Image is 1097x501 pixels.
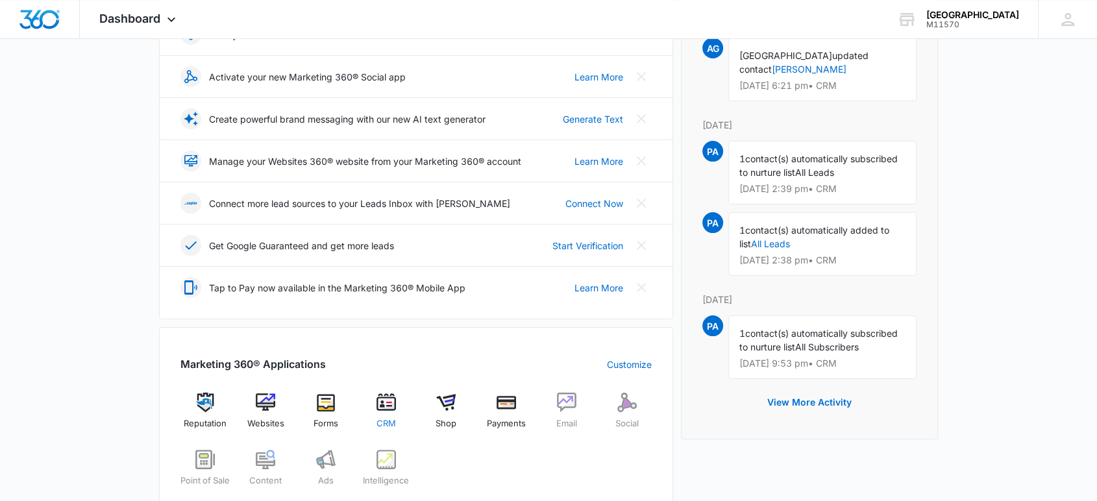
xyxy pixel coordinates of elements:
[739,225,889,249] span: contact(s) automatically added to list
[631,151,652,171] button: Close
[209,154,521,168] p: Manage your Websites 360® website from your Marketing 360® account
[602,393,652,439] a: Social
[926,20,1019,29] div: account id
[702,141,723,162] span: PA
[739,153,898,178] span: contact(s) automatically subscribed to nurture list
[702,38,723,58] span: AG
[565,197,623,210] a: Connect Now
[209,239,394,252] p: Get Google Guaranteed and get more leads
[487,417,526,430] span: Payments
[702,293,917,306] p: [DATE]
[209,197,510,210] p: Connect more lead sources to your Leads Inbox with [PERSON_NAME]
[563,112,623,126] a: Generate Text
[482,393,532,439] a: Payments
[739,359,906,368] p: [DATE] 9:53 pm • CRM
[795,341,859,352] span: All Subscribers
[574,281,623,295] a: Learn More
[739,328,745,339] span: 1
[301,393,351,439] a: Forms
[376,417,396,430] span: CRM
[739,153,745,164] span: 1
[754,387,865,418] button: View More Activity
[631,277,652,298] button: Close
[209,70,406,84] p: Activate your new Marketing 360® Social app
[552,239,623,252] a: Start Verification
[301,450,351,496] a: Ads
[209,281,465,295] p: Tap to Pay now available in the Marketing 360® Mobile App
[180,450,230,496] a: Point of Sale
[436,417,456,430] span: Shop
[363,474,409,487] span: Intelligence
[607,358,652,371] a: Customize
[926,10,1019,20] div: account name
[615,417,639,430] span: Social
[247,417,284,430] span: Websites
[249,474,282,487] span: Content
[209,112,486,126] p: Create powerful brand messaging with our new AI text generator
[556,417,577,430] span: Email
[739,81,906,90] p: [DATE] 6:21 pm • CRM
[751,238,790,249] a: All Leads
[631,66,652,87] button: Close
[318,474,334,487] span: Ads
[702,118,917,132] p: [DATE]
[739,225,745,236] span: 1
[772,64,846,75] a: [PERSON_NAME]
[361,393,411,439] a: CRM
[739,50,832,61] span: [GEOGRAPHIC_DATA]
[631,108,652,129] button: Close
[361,450,411,496] a: Intelligence
[795,167,834,178] span: All Leads
[739,184,906,193] p: [DATE] 2:39 pm • CRM
[631,193,652,214] button: Close
[631,235,652,256] button: Close
[180,474,230,487] span: Point of Sale
[574,70,623,84] a: Learn More
[99,12,160,25] span: Dashboard
[241,450,291,496] a: Content
[180,356,326,372] h2: Marketing 360® Applications
[574,154,623,168] a: Learn More
[739,256,906,265] p: [DATE] 2:38 pm • CRM
[702,212,723,233] span: PA
[542,393,592,439] a: Email
[702,315,723,336] span: PA
[739,328,898,352] span: contact(s) automatically subscribed to nurture list
[421,393,471,439] a: Shop
[180,393,230,439] a: Reputation
[184,417,227,430] span: Reputation
[314,417,338,430] span: Forms
[241,393,291,439] a: Websites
